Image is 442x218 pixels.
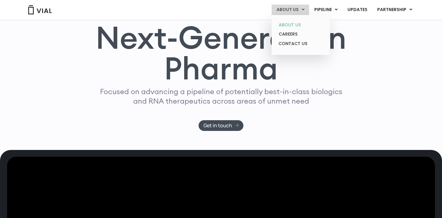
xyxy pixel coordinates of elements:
a: CAREERS [274,29,328,39]
a: UPDATES [343,5,372,15]
p: Focused on advancing a pipeline of potentially best-in-class biologics and RNA therapeutics acros... [97,87,345,106]
a: Get in touch [199,120,244,131]
a: PIPELINEMenu Toggle [309,5,342,15]
a: PARTNERSHIPMenu Toggle [372,5,417,15]
h1: Next-Generation Pharma [88,22,354,84]
a: ABOUT USMenu Toggle [272,5,309,15]
a: ABOUT US [274,20,328,30]
a: CONTACT US [274,39,328,49]
img: Vial Logo [28,5,52,14]
span: Get in touch [204,123,232,128]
